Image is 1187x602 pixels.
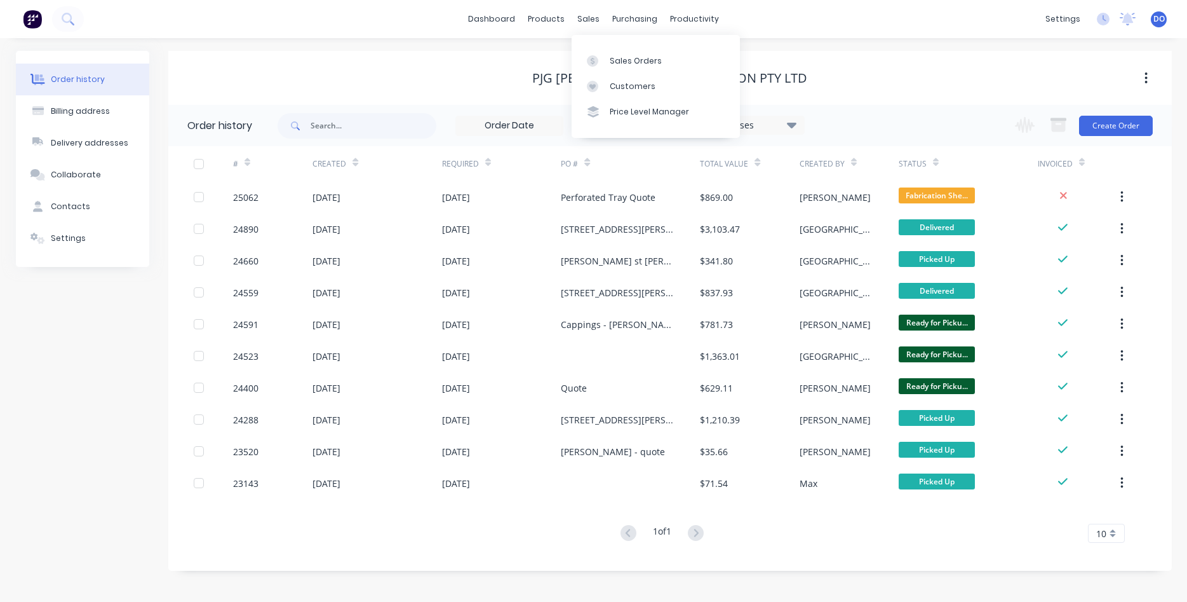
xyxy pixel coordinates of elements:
[16,159,149,191] button: Collaborate
[1038,158,1073,170] div: Invoiced
[700,413,740,427] div: $1,210.39
[800,146,899,181] div: Created By
[700,222,740,236] div: $3,103.47
[800,477,817,490] div: Max
[312,146,441,181] div: Created
[312,254,340,268] div: [DATE]
[800,286,873,299] div: [GEOGRAPHIC_DATA]
[51,233,86,244] div: Settings
[561,286,674,299] div: [STREET_ADDRESS][PERSON_NAME]
[700,445,728,458] div: $35.66
[561,191,655,204] div: Perforated Tray Quote
[233,286,258,299] div: 24559
[16,64,149,95] button: Order history
[312,286,340,299] div: [DATE]
[800,158,845,170] div: Created By
[899,283,975,299] span: Delivered
[899,158,927,170] div: Status
[561,445,665,458] div: [PERSON_NAME] - quote
[16,95,149,127] button: Billing address
[16,127,149,159] button: Delivery addresses
[312,381,340,395] div: [DATE]
[312,477,340,490] div: [DATE]
[899,346,975,362] span: Ready for Picku...
[51,201,90,212] div: Contacts
[442,158,479,170] div: Required
[233,381,258,395] div: 24400
[51,169,101,181] div: Collaborate
[700,318,733,331] div: $781.73
[610,106,689,118] div: Price Level Manager
[700,146,799,181] div: Total Value
[800,350,873,363] div: [GEOGRAPHIC_DATA]
[571,10,606,29] div: sales
[800,381,871,395] div: [PERSON_NAME]
[233,350,258,363] div: 24523
[312,191,340,204] div: [DATE]
[700,254,733,268] div: $341.80
[700,350,740,363] div: $1,363.01
[16,191,149,222] button: Contacts
[561,158,578,170] div: PO #
[800,318,871,331] div: [PERSON_NAME]
[899,251,975,267] span: Picked Up
[442,445,470,458] div: [DATE]
[462,10,521,29] a: dashboard
[572,48,740,73] a: Sales Orders
[442,381,470,395] div: [DATE]
[899,410,975,426] span: Picked Up
[442,477,470,490] div: [DATE]
[800,191,871,204] div: [PERSON_NAME]
[312,350,340,363] div: [DATE]
[700,381,733,395] div: $629.11
[700,191,733,204] div: $869.00
[700,286,733,299] div: $837.93
[561,254,674,268] div: [PERSON_NAME] st [PERSON_NAME]
[700,477,728,490] div: $71.54
[1153,13,1165,25] span: DO
[800,254,873,268] div: [GEOGRAPHIC_DATA]
[51,106,110,117] div: Billing address
[51,137,128,149] div: Delivery addresses
[1096,527,1106,540] span: 10
[606,10,664,29] div: purchasing
[561,318,674,331] div: Cappings - [PERSON_NAME]
[311,113,436,139] input: Search...
[51,74,105,85] div: Order history
[312,318,340,331] div: [DATE]
[664,10,725,29] div: productivity
[233,158,238,170] div: #
[532,71,807,86] div: PJG [PERSON_NAME] CONSTRUCTION PTY LTD
[233,445,258,458] div: 23520
[442,318,470,331] div: [DATE]
[1038,146,1117,181] div: Invoiced
[899,474,975,489] span: Picked Up
[442,254,470,268] div: [DATE]
[697,118,804,132] div: 20 Statuses
[442,413,470,427] div: [DATE]
[233,413,258,427] div: 24288
[233,318,258,331] div: 24591
[610,81,655,92] div: Customers
[572,74,740,99] a: Customers
[899,219,975,235] span: Delivered
[442,191,470,204] div: [DATE]
[233,222,258,236] div: 24890
[16,222,149,254] button: Settings
[442,350,470,363] div: [DATE]
[700,158,748,170] div: Total Value
[233,477,258,490] div: 23143
[561,381,587,395] div: Quote
[442,286,470,299] div: [DATE]
[312,413,340,427] div: [DATE]
[456,116,563,135] input: Order Date
[800,222,873,236] div: [GEOGRAPHIC_DATA]
[899,378,975,394] span: Ready for Picku...
[23,10,42,29] img: Factory
[312,158,346,170] div: Created
[312,222,340,236] div: [DATE]
[561,146,700,181] div: PO #
[899,315,975,331] span: Ready for Picku...
[561,222,674,236] div: [STREET_ADDRESS][PERSON_NAME]
[1039,10,1087,29] div: settings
